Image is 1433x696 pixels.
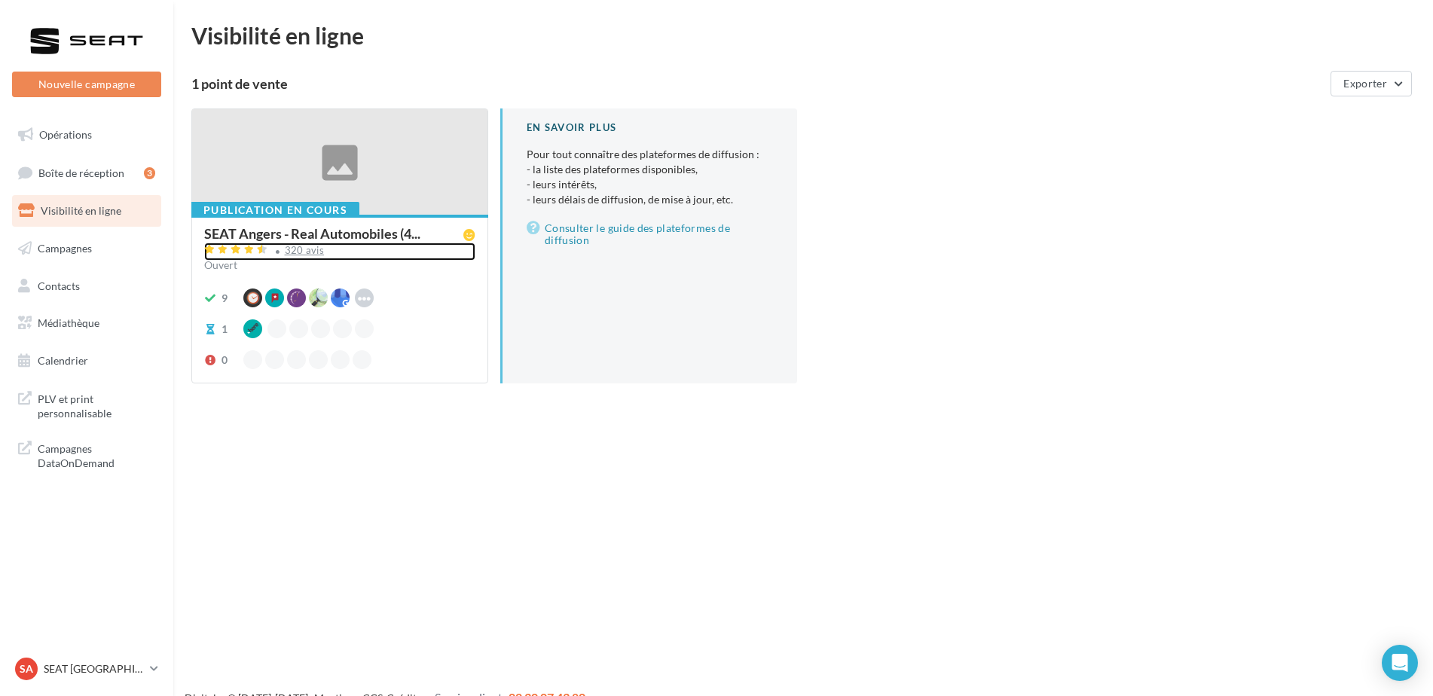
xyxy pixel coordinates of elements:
a: 320 avis [204,243,475,261]
div: 0 [222,353,228,368]
span: Boîte de réception [38,166,124,179]
span: Exporter [1343,77,1387,90]
span: Ouvert [204,258,237,271]
li: - leurs délais de diffusion, de mise à jour, etc. [527,192,773,207]
a: Campagnes DataOnDemand [9,432,164,477]
div: Publication en cours [191,202,359,218]
span: SA [20,661,33,676]
span: Opérations [39,128,92,141]
a: Médiathèque [9,307,164,339]
span: Contacts [38,279,80,292]
a: Boîte de réception3 [9,157,164,189]
span: Calendrier [38,354,88,367]
div: Visibilité en ligne [191,24,1415,47]
p: Pour tout connaître des plateformes de diffusion : [527,147,773,207]
a: Opérations [9,119,164,151]
span: SEAT Angers - Real Automobiles (4... [204,227,420,240]
div: 3 [144,167,155,179]
a: Campagnes [9,233,164,264]
a: SA SEAT [GEOGRAPHIC_DATA] [12,655,161,683]
a: PLV et print personnalisable [9,383,164,427]
li: - leurs intérêts, [527,177,773,192]
span: Campagnes [38,242,92,255]
div: 1 [222,322,228,337]
a: Consulter le guide des plateformes de diffusion [527,219,773,249]
div: Open Intercom Messenger [1382,645,1418,681]
span: Campagnes DataOnDemand [38,438,155,471]
span: Médiathèque [38,316,99,329]
a: Calendrier [9,345,164,377]
a: Contacts [9,270,164,302]
li: - la liste des plateformes disponibles, [527,162,773,177]
div: 9 [222,291,228,306]
div: 320 avis [285,246,325,255]
div: 1 point de vente [191,77,1325,90]
a: Visibilité en ligne [9,195,164,227]
span: Visibilité en ligne [41,204,121,217]
span: PLV et print personnalisable [38,389,155,421]
button: Nouvelle campagne [12,72,161,97]
div: En savoir plus [527,121,773,135]
p: SEAT [GEOGRAPHIC_DATA] [44,661,144,676]
button: Exporter [1331,71,1412,96]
